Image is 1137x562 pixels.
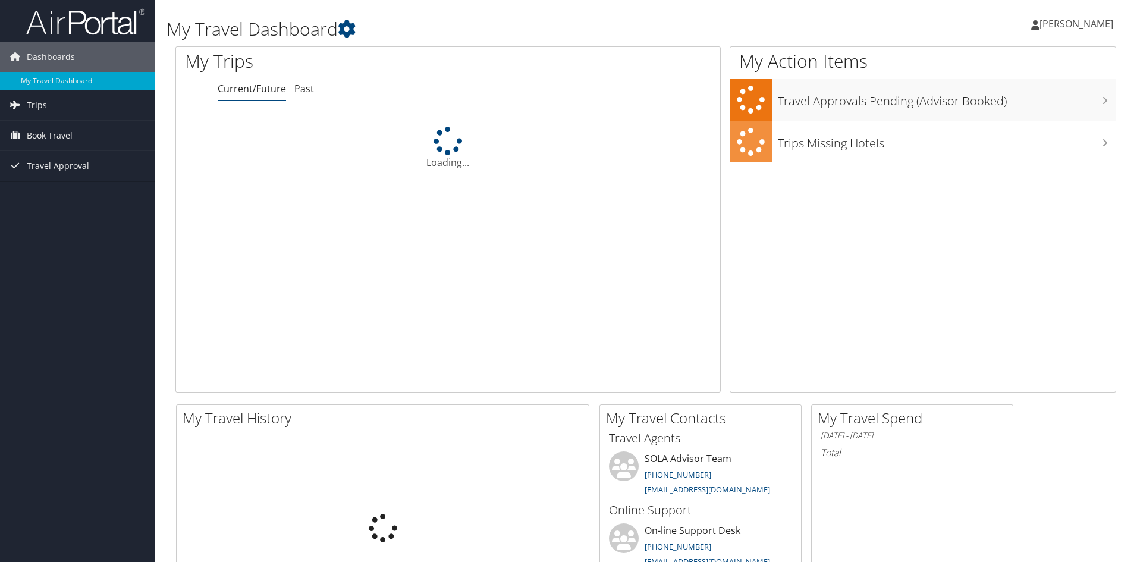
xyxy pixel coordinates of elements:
[645,469,711,480] a: [PHONE_NUMBER]
[27,90,47,120] span: Trips
[183,408,589,428] h2: My Travel History
[645,541,711,552] a: [PHONE_NUMBER]
[167,17,806,42] h1: My Travel Dashboard
[821,430,1004,441] h6: [DATE] - [DATE]
[27,151,89,181] span: Travel Approval
[26,8,145,36] img: airportal-logo.png
[778,87,1116,109] h3: Travel Approvals Pending (Advisor Booked)
[821,446,1004,459] h6: Total
[609,502,792,519] h3: Online Support
[27,42,75,72] span: Dashboards
[603,451,798,500] li: SOLA Advisor Team
[730,49,1116,74] h1: My Action Items
[294,82,314,95] a: Past
[1039,17,1113,30] span: [PERSON_NAME]
[730,121,1116,163] a: Trips Missing Hotels
[818,408,1013,428] h2: My Travel Spend
[778,129,1116,152] h3: Trips Missing Hotels
[609,430,792,447] h3: Travel Agents
[730,79,1116,121] a: Travel Approvals Pending (Advisor Booked)
[185,49,485,74] h1: My Trips
[218,82,286,95] a: Current/Future
[606,408,801,428] h2: My Travel Contacts
[176,127,720,169] div: Loading...
[27,121,73,150] span: Book Travel
[645,484,770,495] a: [EMAIL_ADDRESS][DOMAIN_NAME]
[1031,6,1125,42] a: [PERSON_NAME]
